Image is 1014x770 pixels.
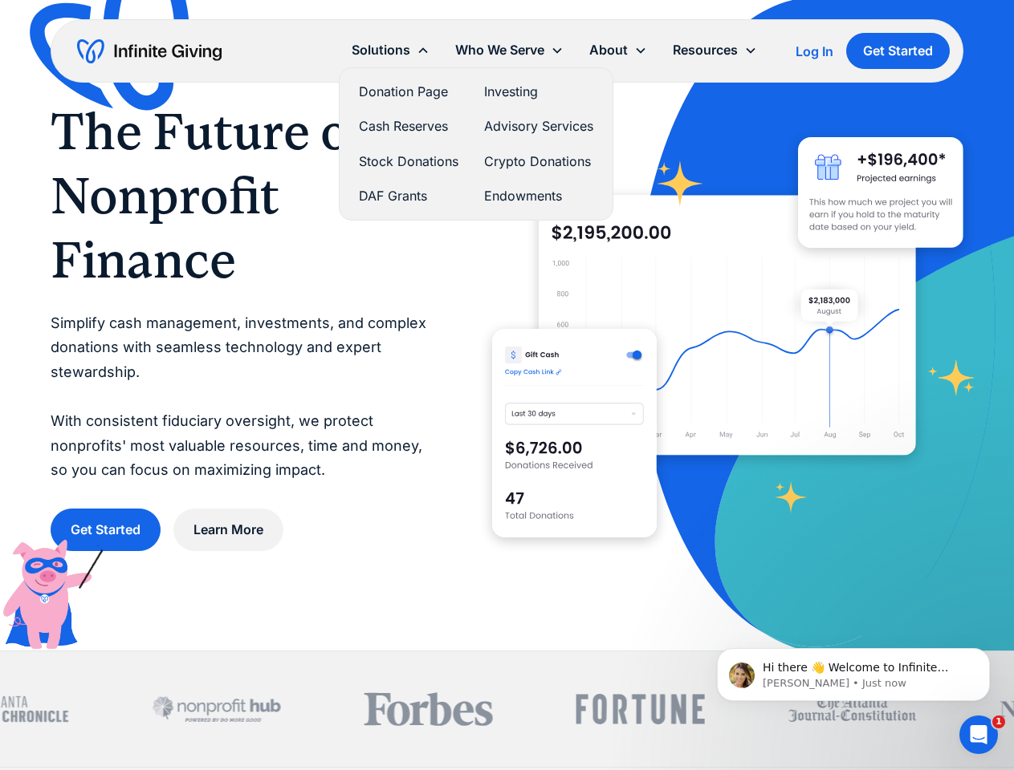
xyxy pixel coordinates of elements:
a: Get Started [846,33,950,69]
a: Endowments [484,185,593,207]
a: Stock Donations [359,151,458,172]
img: donation software for nonprofits [492,329,657,537]
a: Cash Reserves [359,115,458,137]
div: Who We Serve [442,33,576,67]
div: Log In [796,45,833,58]
img: nonprofit donation platform [539,195,916,455]
nav: Solutions [339,67,613,221]
div: Solutions [339,33,442,67]
div: About [576,33,660,67]
span: 1 [992,715,1005,728]
a: Learn More [173,509,283,551]
a: Get Started [51,509,161,551]
a: home [77,38,222,64]
div: About [589,39,628,61]
div: Solutions [352,39,410,61]
a: DAF Grants [359,185,458,207]
div: Resources [660,33,770,67]
a: Log In [796,42,833,61]
div: Who We Serve [455,39,544,61]
a: Investing [484,81,593,103]
iframe: Intercom live chat [959,715,998,754]
a: Donation Page [359,81,458,103]
a: Crypto Donations [484,151,593,172]
div: Resources [673,39,738,61]
img: fundraising star [928,359,975,396]
h1: The Future of Nonprofit Finance [51,99,428,292]
a: Advisory Services [484,115,593,137]
iframe: Intercom notifications message [693,614,1014,727]
p: Simplify cash management, investments, and complex donations with seamless technology and expert ... [51,311,428,483]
